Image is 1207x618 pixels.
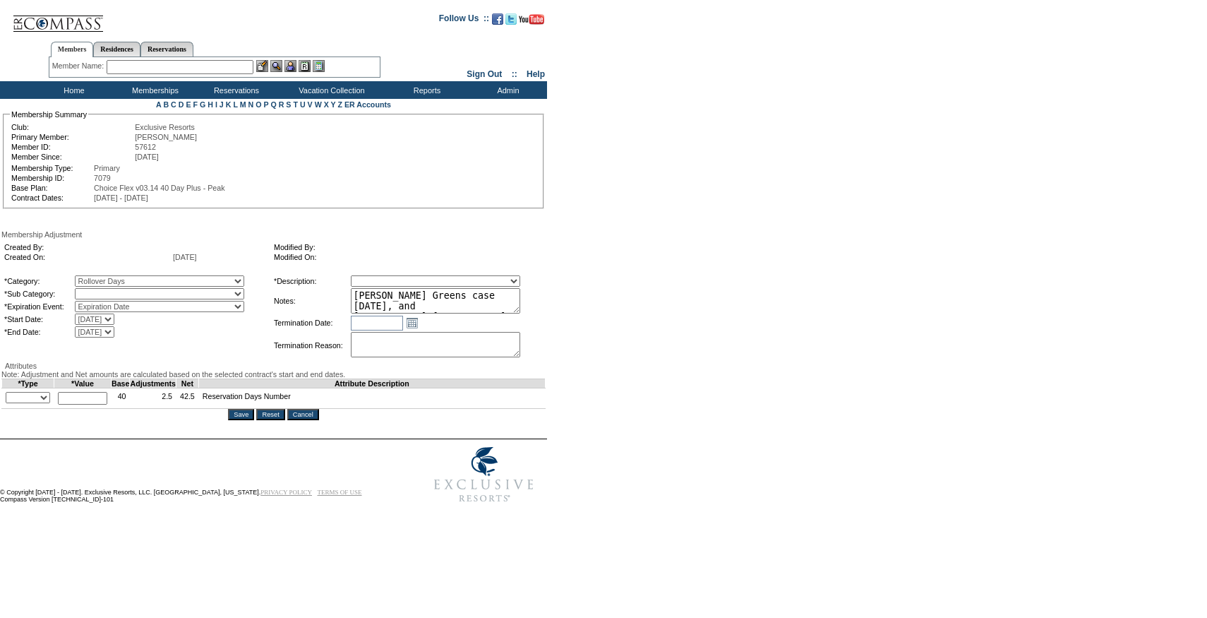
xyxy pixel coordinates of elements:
[233,100,237,109] a: L
[135,153,159,161] span: [DATE]
[248,100,254,109] a: N
[54,379,112,388] td: *Value
[519,18,544,26] a: Subscribe to our YouTube Channel
[10,110,88,119] legend: Membership Summary
[93,42,140,57] a: Residences
[11,153,133,161] td: Member Since:
[1,362,546,370] div: Attributes
[32,81,113,99] td: Home
[274,332,349,359] td: Termination Reason:
[135,143,156,151] span: 57612
[2,379,54,388] td: *Type
[198,379,545,388] td: Attribute Description
[256,60,268,72] img: b_edit.gif
[193,100,198,109] a: F
[279,100,284,109] a: R
[112,388,130,409] td: 40
[264,100,269,109] a: P
[4,326,73,338] td: *End Date:
[135,133,197,141] span: [PERSON_NAME]
[439,12,489,29] td: Follow Us ::
[179,100,184,109] a: D
[240,100,246,109] a: M
[94,184,224,192] span: Choice Flex v03.14 40 Day Plus - Peak
[228,409,254,420] input: Save
[12,4,104,32] img: Compass Home
[200,100,205,109] a: G
[163,100,169,109] a: B
[176,388,199,409] td: 42.5
[284,60,296,72] img: Impersonate
[171,100,176,109] a: C
[385,81,466,99] td: Reports
[344,100,391,109] a: ER Accounts
[505,13,517,25] img: Follow us on Twitter
[112,379,130,388] td: Base
[173,253,197,261] span: [DATE]
[466,81,547,99] td: Admin
[94,164,120,172] span: Primary
[404,315,420,331] a: Open the calendar popup.
[492,13,503,25] img: Become our fan on Facebook
[275,81,385,99] td: Vacation Collection
[300,100,306,109] a: U
[130,388,176,409] td: 2.5
[260,489,312,496] a: PRIVACY POLICY
[324,100,329,109] a: X
[287,409,319,420] input: Cancel
[256,409,284,420] input: Reset
[51,42,94,57] a: Members
[198,388,545,409] td: Reservation Days Number
[4,253,172,261] td: Created On:
[1,370,546,379] div: Note: Adjustment and Net amounts are calculated based on the selected contract's start and end da...
[186,100,191,109] a: E
[94,174,111,182] span: 7079
[220,100,224,109] a: J
[512,69,517,79] span: ::
[11,184,92,192] td: Base Plan:
[270,100,276,109] a: Q
[274,253,538,261] td: Modified On:
[299,60,311,72] img: Reservations
[140,42,193,57] a: Reservations
[11,123,133,131] td: Club:
[527,69,545,79] a: Help
[4,301,73,312] td: *Expiration Event:
[215,100,217,109] a: I
[421,439,547,510] img: Exclusive Resorts
[519,14,544,25] img: Subscribe to our YouTube Channel
[1,230,546,239] div: Membership Adjustment
[4,275,73,287] td: *Category:
[308,100,313,109] a: V
[4,243,172,251] td: Created By:
[113,81,194,99] td: Memberships
[226,100,232,109] a: K
[274,243,538,251] td: Modified By:
[286,100,291,109] a: S
[274,288,349,314] td: Notes:
[130,379,176,388] td: Adjustments
[270,60,282,72] img: View
[331,100,336,109] a: Y
[293,100,298,109] a: T
[11,164,92,172] td: Membership Type:
[176,379,199,388] td: Net
[208,100,213,109] a: H
[337,100,342,109] a: Z
[135,123,195,131] span: Exclusive Resorts
[315,100,322,109] a: W
[52,60,107,72] div: Member Name:
[351,288,520,314] textarea: [PERSON_NAME] Greens case [DATE], and [PERSON_NAME]/[PERSON_NAME] approval, rolling 13 days from ...
[11,133,133,141] td: Primary Member:
[505,18,517,26] a: Follow us on Twitter
[11,174,92,182] td: Membership ID:
[4,314,73,325] td: *Start Date:
[194,81,275,99] td: Reservations
[492,18,503,26] a: Become our fan on Facebook
[156,100,161,109] a: A
[256,100,261,109] a: O
[4,288,73,299] td: *Sub Category:
[94,194,148,202] span: [DATE] - [DATE]
[11,143,133,151] td: Member ID:
[274,315,349,331] td: Termination Date:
